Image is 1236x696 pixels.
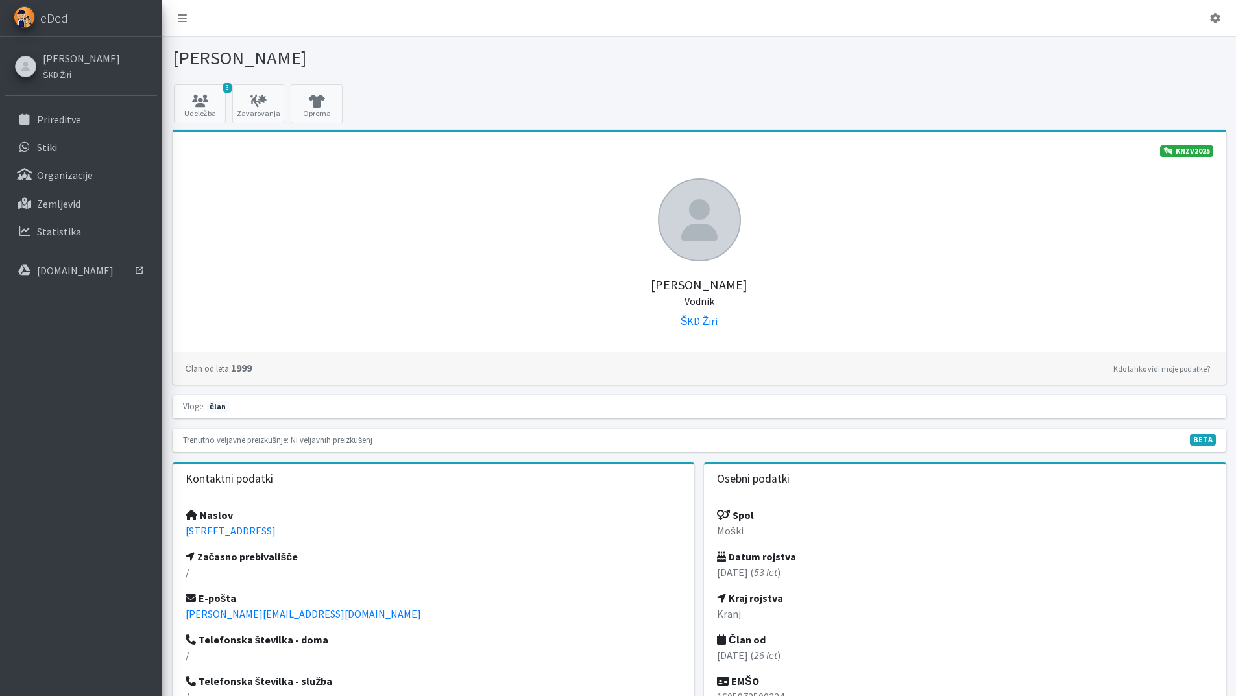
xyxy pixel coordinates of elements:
a: ŠKD Žiri [681,315,718,328]
a: [STREET_ADDRESS] [186,524,276,537]
h3: Osebni podatki [717,472,790,486]
h1: [PERSON_NAME] [173,47,695,69]
img: eDedi [14,6,35,28]
h3: Kontaktni podatki [186,472,273,486]
em: 53 let [754,566,777,579]
strong: Kraj rojstva [717,592,783,605]
span: 3 [223,83,232,93]
strong: Telefonska številka - doma [186,633,329,646]
p: [DATE] ( ) [717,647,1213,663]
p: Kranj [717,606,1213,621]
strong: Član od [717,633,766,646]
a: ŠKD Žiri [43,66,120,82]
small: ŠKD Žiri [43,69,71,80]
p: Moški [717,523,1213,538]
strong: Spol [717,509,754,522]
strong: EMŠO [717,675,759,688]
strong: E-pošta [186,592,237,605]
a: 3 Udeležba [174,84,226,123]
a: [PERSON_NAME] [43,51,120,66]
a: Prireditve [5,106,157,132]
strong: 1999 [186,361,252,374]
p: Stiki [37,141,57,154]
strong: Naslov [186,509,233,522]
a: KNZV2025 [1160,145,1213,157]
small: Član od leta: [186,363,231,374]
a: Statistika [5,219,157,245]
p: / [186,647,682,663]
p: / [186,564,682,580]
span: član [207,401,229,413]
a: Kdo lahko vidi moje podatke? [1110,361,1213,377]
small: Trenutno veljavne preizkušnje: [183,435,289,445]
p: Statistika [37,225,81,238]
a: Stiki [5,134,157,160]
small: Vodnik [685,294,714,307]
strong: Datum rojstva [717,550,796,563]
em: 26 let [754,649,777,662]
p: [DATE] ( ) [717,564,1213,580]
a: [PERSON_NAME][EMAIL_ADDRESS][DOMAIN_NAME] [186,607,421,620]
span: V fazi razvoja [1190,434,1216,446]
small: Ni veljavnih preizkušenj [291,435,372,445]
h5: [PERSON_NAME] [186,261,1213,308]
p: Prireditve [37,113,81,126]
p: Organizacije [37,169,93,182]
a: Oprema [291,84,343,123]
p: [DOMAIN_NAME] [37,264,114,277]
strong: Začasno prebivališče [186,550,298,563]
small: Vloge: [183,401,205,411]
span: eDedi [40,8,70,28]
a: Zemljevid [5,191,157,217]
p: Zemljevid [37,197,80,210]
a: [DOMAIN_NAME] [5,258,157,283]
a: Zavarovanja [232,84,284,123]
strong: Telefonska številka - služba [186,675,333,688]
a: Organizacije [5,162,157,188]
